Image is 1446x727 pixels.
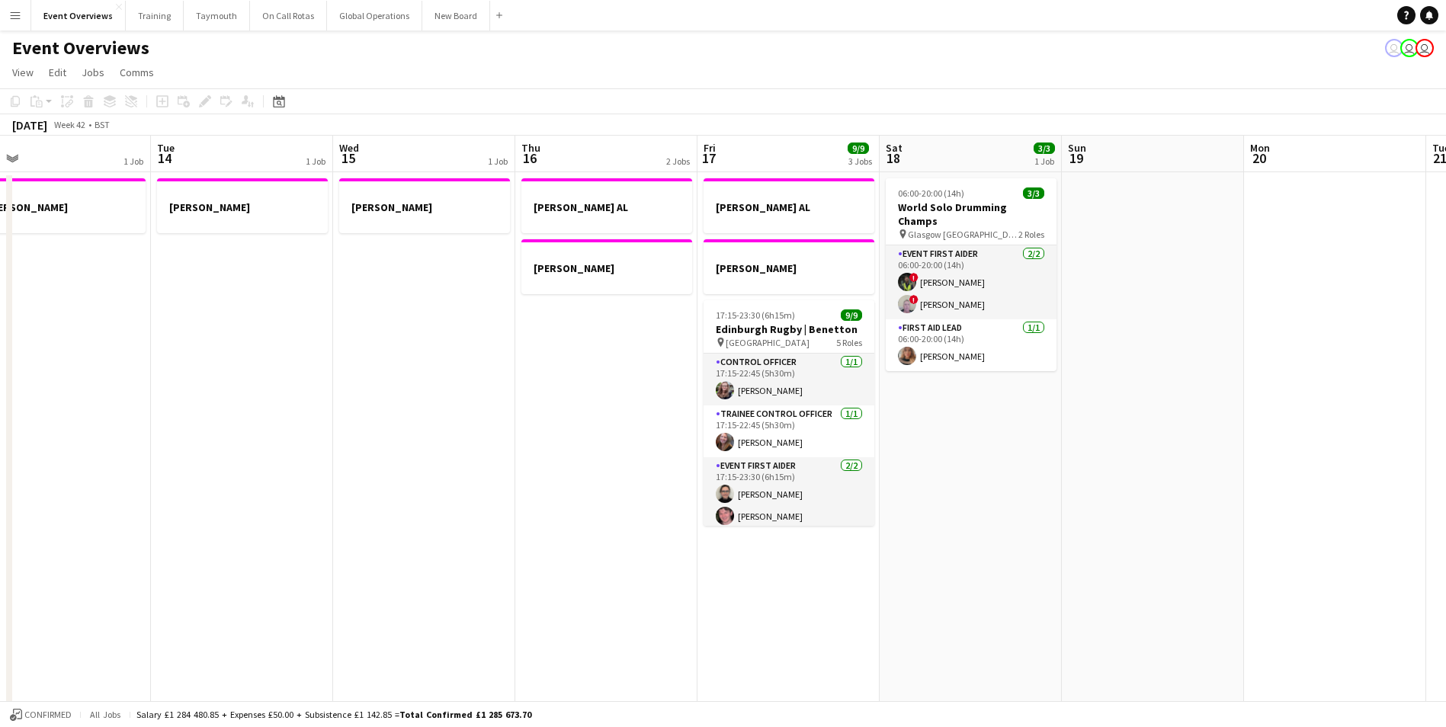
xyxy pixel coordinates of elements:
[184,1,250,30] button: Taymouth
[87,709,123,720] span: All jobs
[6,62,40,82] a: View
[1416,39,1434,57] app-user-avatar: Operations Team
[95,119,110,130] div: BST
[75,62,111,82] a: Jobs
[422,1,490,30] button: New Board
[12,37,149,59] h1: Event Overviews
[43,62,72,82] a: Edit
[49,66,66,79] span: Edit
[12,66,34,79] span: View
[399,709,531,720] span: Total Confirmed £1 285 673.70
[114,62,160,82] a: Comms
[82,66,104,79] span: Jobs
[8,706,74,723] button: Confirmed
[12,117,47,133] div: [DATE]
[1400,39,1419,57] app-user-avatar: Operations Team
[136,709,531,720] div: Salary £1 284 480.85 + Expenses £50.00 + Subsistence £1 142.85 =
[327,1,422,30] button: Global Operations
[24,709,72,720] span: Confirmed
[1385,39,1403,57] app-user-avatar: Operations Team
[126,1,184,30] button: Training
[120,66,154,79] span: Comms
[31,1,126,30] button: Event Overviews
[250,1,327,30] button: On Call Rotas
